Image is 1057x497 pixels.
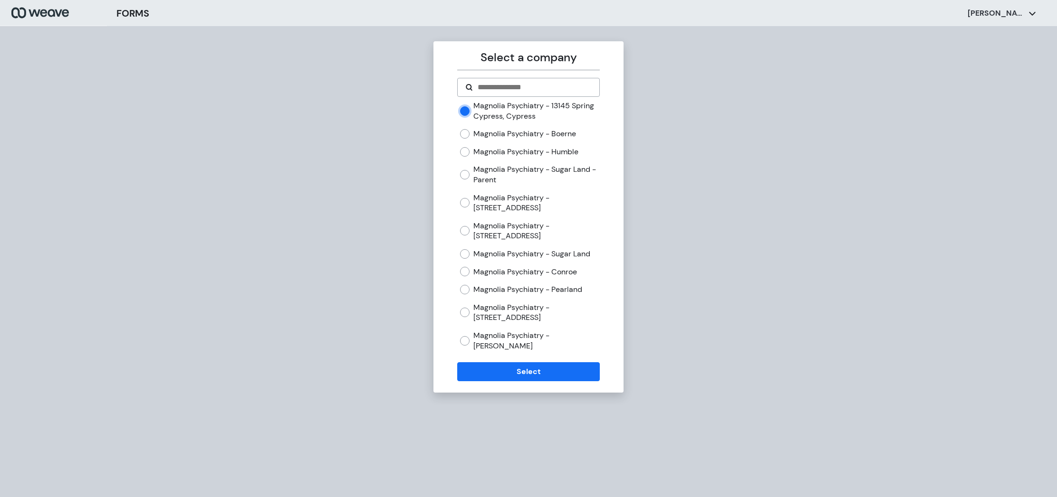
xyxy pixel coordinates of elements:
label: Magnolia Psychiatry - Humble [473,147,578,157]
label: Magnolia Psychiatry - [STREET_ADDRESS] [473,302,599,323]
label: Magnolia Psychiatry - Pearland [473,284,582,295]
label: Magnolia Psychiatry - Boerne [473,129,576,139]
label: Magnolia Psychiatry - [STREET_ADDRESS] [473,193,599,213]
label: Magnolia Psychiatry - 13145 Spring Cypress, Cypress [473,101,599,121]
button: Select [457,362,599,381]
p: Select a company [457,49,599,66]
p: [PERSON_NAME] [968,8,1025,19]
label: Magnolia Psychiatry - Conroe [473,267,577,277]
h3: FORMS [116,6,149,20]
label: Magnolia Psychiatry - [STREET_ADDRESS] [473,221,599,241]
label: Magnolia Psychiatry - Sugar Land [473,249,590,259]
label: Magnolia Psychiatry - Sugar Land - Parent [473,164,599,185]
input: Search [477,82,591,93]
label: Magnolia Psychiatry - [PERSON_NAME] [473,330,599,351]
